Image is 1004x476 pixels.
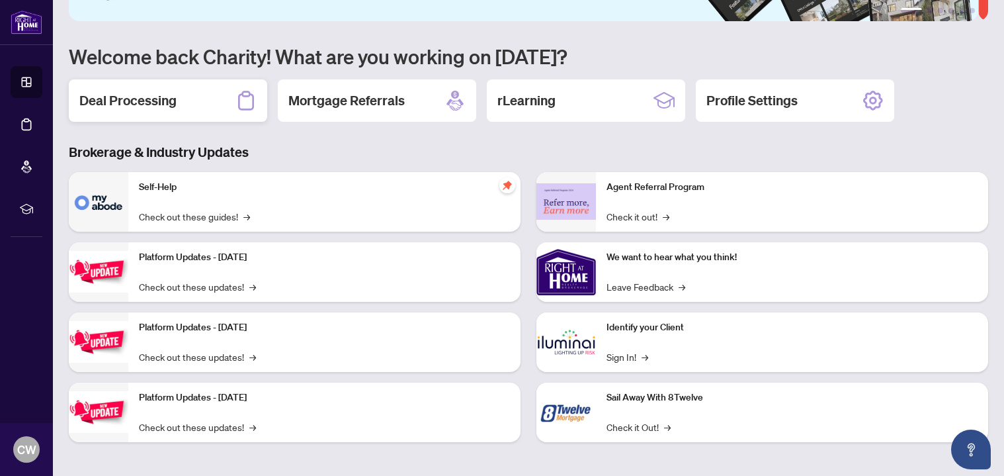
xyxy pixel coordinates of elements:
a: Check it out!→ [607,209,669,224]
button: 3 [938,8,943,13]
p: Identify your Client [607,320,978,335]
span: → [243,209,250,224]
img: Platform Updates - July 8, 2025 [69,321,128,363]
a: Check out these updates!→ [139,350,256,364]
p: Platform Updates - [DATE] [139,320,510,335]
h2: Profile Settings [706,91,798,110]
p: Sail Away With 8Twelve [607,391,978,405]
span: → [249,420,256,434]
span: pushpin [499,177,515,193]
button: 6 [970,8,975,13]
img: We want to hear what you think! [536,242,596,302]
p: Platform Updates - [DATE] [139,391,510,405]
img: Sail Away With 8Twelve [536,383,596,442]
h2: rLearning [497,91,556,110]
button: 2 [927,8,933,13]
span: → [663,209,669,224]
p: Platform Updates - [DATE] [139,250,510,265]
button: 4 [948,8,954,13]
p: Self-Help [139,180,510,195]
p: Agent Referral Program [607,180,978,195]
a: Check out these guides!→ [139,209,250,224]
img: Platform Updates - July 21, 2025 [69,251,128,293]
img: Identify your Client [536,312,596,372]
button: 5 [959,8,964,13]
button: 1 [901,8,922,13]
a: Check it Out!→ [607,420,671,434]
img: Platform Updates - June 23, 2025 [69,391,128,433]
a: Check out these updates!→ [139,279,256,294]
h1: Welcome back Charity! What are you working on [DATE]? [69,44,988,69]
span: → [642,350,648,364]
span: → [679,279,685,294]
button: Open asap [951,430,991,469]
a: Check out these updates!→ [139,420,256,434]
img: logo [11,10,42,34]
p: We want to hear what you think! [607,250,978,265]
a: Sign In!→ [607,350,648,364]
img: Self-Help [69,172,128,232]
span: CW [17,440,36,459]
img: Agent Referral Program [536,183,596,220]
h3: Brokerage & Industry Updates [69,143,988,162]
h2: Mortgage Referrals [288,91,405,110]
span: → [664,420,671,434]
span: → [249,350,256,364]
h2: Deal Processing [79,91,177,110]
span: → [249,279,256,294]
a: Leave Feedback→ [607,279,685,294]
